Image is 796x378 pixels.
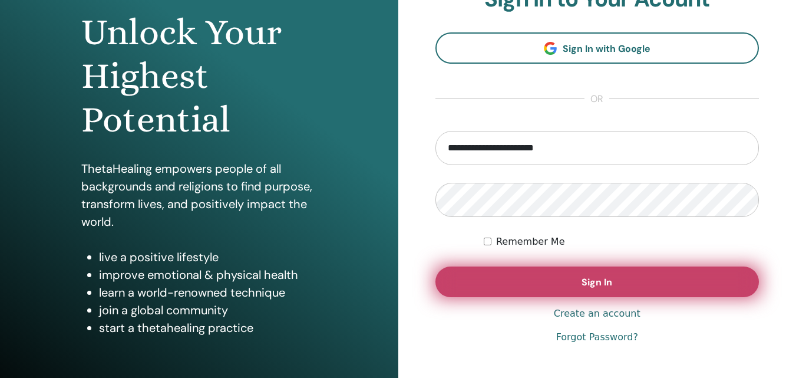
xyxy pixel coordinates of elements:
[99,284,317,301] li: learn a world-renowned technique
[99,266,317,284] li: improve emotional & physical health
[99,301,317,319] li: join a global community
[584,92,609,106] span: or
[435,32,759,64] a: Sign In with Google
[99,248,317,266] li: live a positive lifestyle
[554,307,640,321] a: Create an account
[556,330,638,344] a: Forgot Password?
[99,319,317,337] li: start a thetahealing practice
[563,42,650,55] span: Sign In with Google
[484,235,759,249] div: Keep me authenticated indefinitely or until I manually logout
[81,11,317,142] h1: Unlock Your Highest Potential
[81,160,317,231] p: ThetaHealing empowers people of all backgrounds and religions to find purpose, transform lives, a...
[496,235,565,249] label: Remember Me
[582,276,612,288] span: Sign In
[435,267,759,297] button: Sign In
